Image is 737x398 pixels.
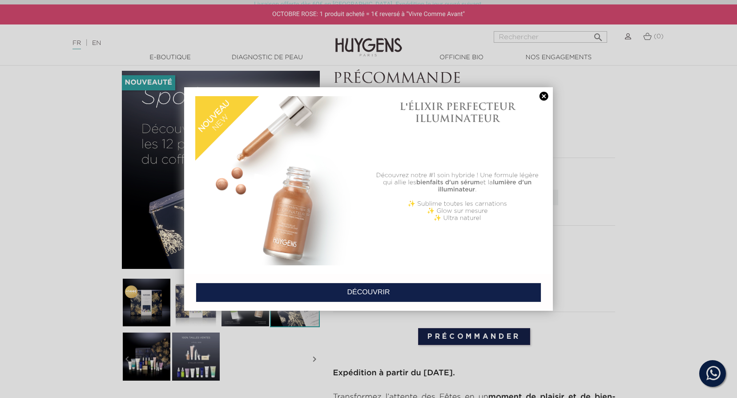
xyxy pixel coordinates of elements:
[373,200,542,207] p: ✨ Sublime toutes les carnations
[416,179,480,186] b: bienfaits d'un sérum
[196,283,541,302] a: DÉCOUVRIR
[373,172,542,193] p: Découvrez notre #1 soin hybride ! Une formule légère qui allie les et la .
[373,215,542,222] p: ✨ Ultra naturel
[438,179,532,193] b: lumière d'un illuminateur
[373,101,542,124] h1: L'ÉLIXIR PERFECTEUR ILLUMINATEUR
[373,207,542,215] p: ✨ Glow sur mesure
